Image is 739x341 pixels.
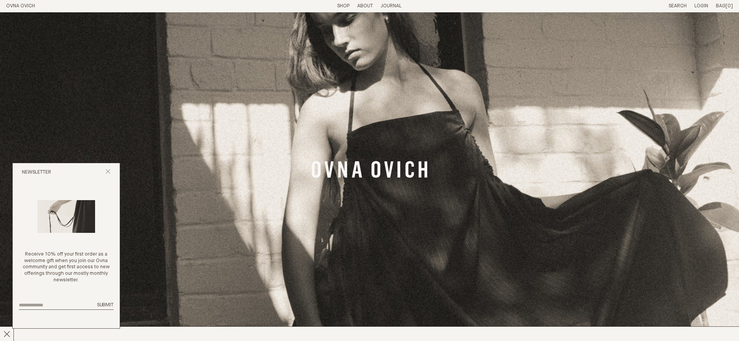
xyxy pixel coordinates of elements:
a: Banner Link [312,161,427,180]
a: Shop [337,3,349,8]
span: Bag [716,3,726,8]
span: [0] [726,3,733,8]
h2: Newsletter [22,169,51,176]
p: Receive 10% off your first order as a welcome gift when you join our Ovna community and get first... [19,251,114,284]
button: Close popup [105,169,110,176]
a: Journal [381,3,401,8]
button: Submit [97,302,114,309]
a: Home [6,3,35,8]
summary: About [357,3,373,10]
span: Submit [97,303,114,308]
a: Login [694,3,708,8]
a: Search [669,3,687,8]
